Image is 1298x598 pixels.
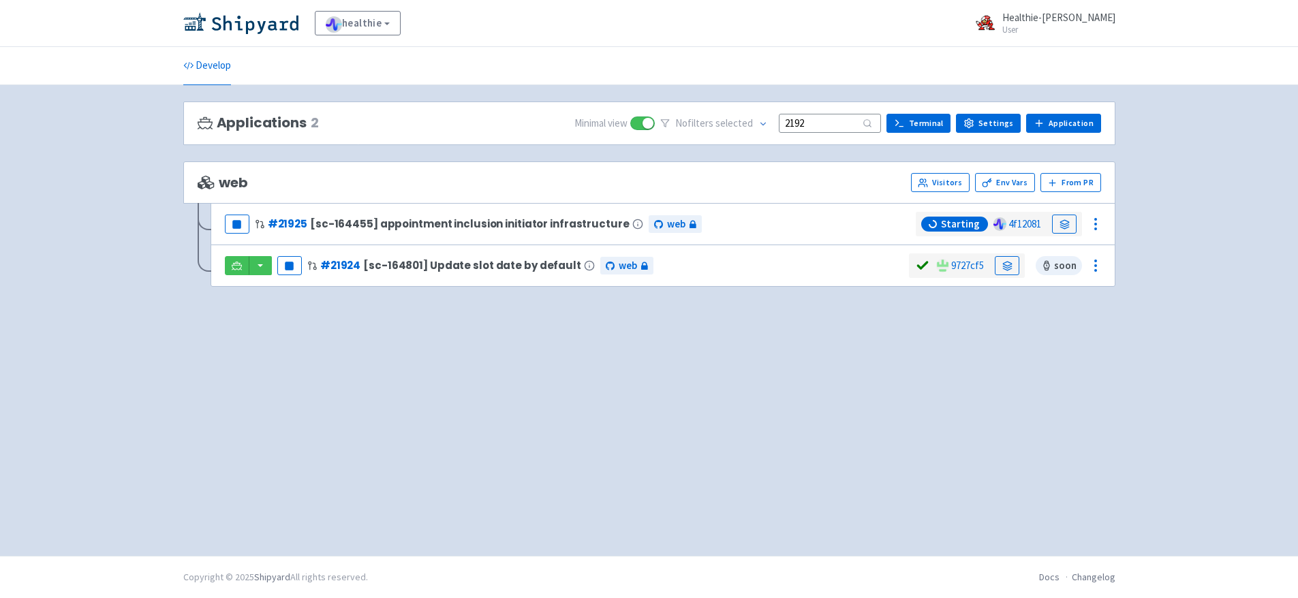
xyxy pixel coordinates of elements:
[1036,256,1082,275] span: soon
[1039,571,1060,583] a: Docs
[254,571,290,583] a: Shipyard
[310,218,629,230] span: [sc-164455] appointment inclusion initiator infrastructure
[277,256,302,275] button: Pause
[183,570,368,584] div: Copyright © 2025 All rights reserved.
[320,258,360,272] a: #21924
[951,259,984,272] a: 9727cf5
[956,114,1021,133] a: Settings
[886,114,951,133] a: Terminal
[1040,173,1101,192] button: From PR
[225,215,249,234] button: Pause
[619,258,637,274] span: web
[600,257,653,275] a: web
[315,11,401,35] a: healthie
[715,116,753,129] span: selected
[975,173,1035,192] a: Env Vars
[1008,217,1041,230] a: 4f12081
[941,217,980,231] span: Starting
[1026,114,1100,133] a: Application
[1002,25,1115,34] small: User
[1072,571,1115,583] a: Changelog
[649,215,702,234] a: web
[574,116,628,131] span: Minimal view
[183,12,298,34] img: Shipyard logo
[268,217,307,231] a: #21925
[967,12,1115,34] a: Healthie-[PERSON_NAME] User
[667,217,685,232] span: web
[911,173,970,192] a: Visitors
[198,175,248,191] span: web
[183,47,231,85] a: Develop
[198,115,319,131] h3: Applications
[1002,11,1115,24] span: Healthie-[PERSON_NAME]
[779,114,881,132] input: Search...
[675,116,753,131] span: No filter s
[363,259,581,271] span: [sc-164801] Update slot date by default
[311,115,319,131] span: 2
